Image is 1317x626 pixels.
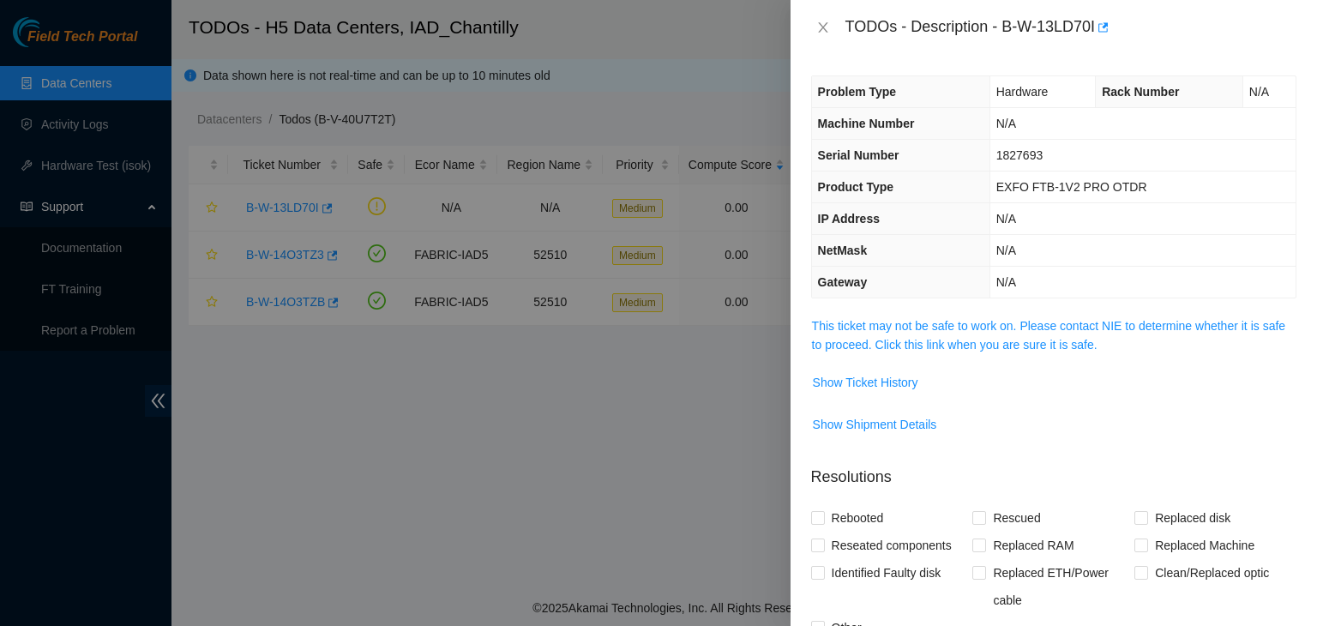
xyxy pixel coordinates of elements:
span: Show Shipment Details [813,415,937,434]
span: Replaced Machine [1148,532,1261,559]
span: Replaced disk [1148,504,1237,532]
span: Reseated components [825,532,959,559]
button: Show Ticket History [812,369,919,396]
button: Close [811,20,835,36]
div: TODOs - Description - B-W-13LD70I [845,14,1296,41]
span: N/A [996,117,1016,130]
span: Show Ticket History [813,373,918,392]
span: Identified Faulty disk [825,559,948,587]
span: Hardware [996,85,1049,99]
button: Show Shipment Details [812,411,938,438]
span: N/A [996,244,1016,257]
span: Machine Number [818,117,915,130]
p: Resolutions [811,452,1296,489]
span: Rebooted [825,504,891,532]
span: Serial Number [818,148,899,162]
span: NetMask [818,244,868,257]
span: close [816,21,830,34]
span: N/A [996,212,1016,226]
span: IP Address [818,212,880,226]
span: Rack Number [1102,85,1179,99]
span: Product Type [818,180,893,194]
span: N/A [996,275,1016,289]
span: Problem Type [818,85,897,99]
span: 1827693 [996,148,1043,162]
span: Rescued [986,504,1047,532]
span: Clean/Replaced optic [1148,559,1276,587]
span: Replaced RAM [986,532,1080,559]
span: Gateway [818,275,868,289]
span: EXFO FTB-1V2 PRO OTDR [996,180,1147,194]
a: This ticket may not be safe to work on. Please contact NIE to determine whether it is safe to pro... [812,319,1285,352]
span: Replaced ETH/Power cable [986,559,1134,614]
span: N/A [1249,85,1269,99]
